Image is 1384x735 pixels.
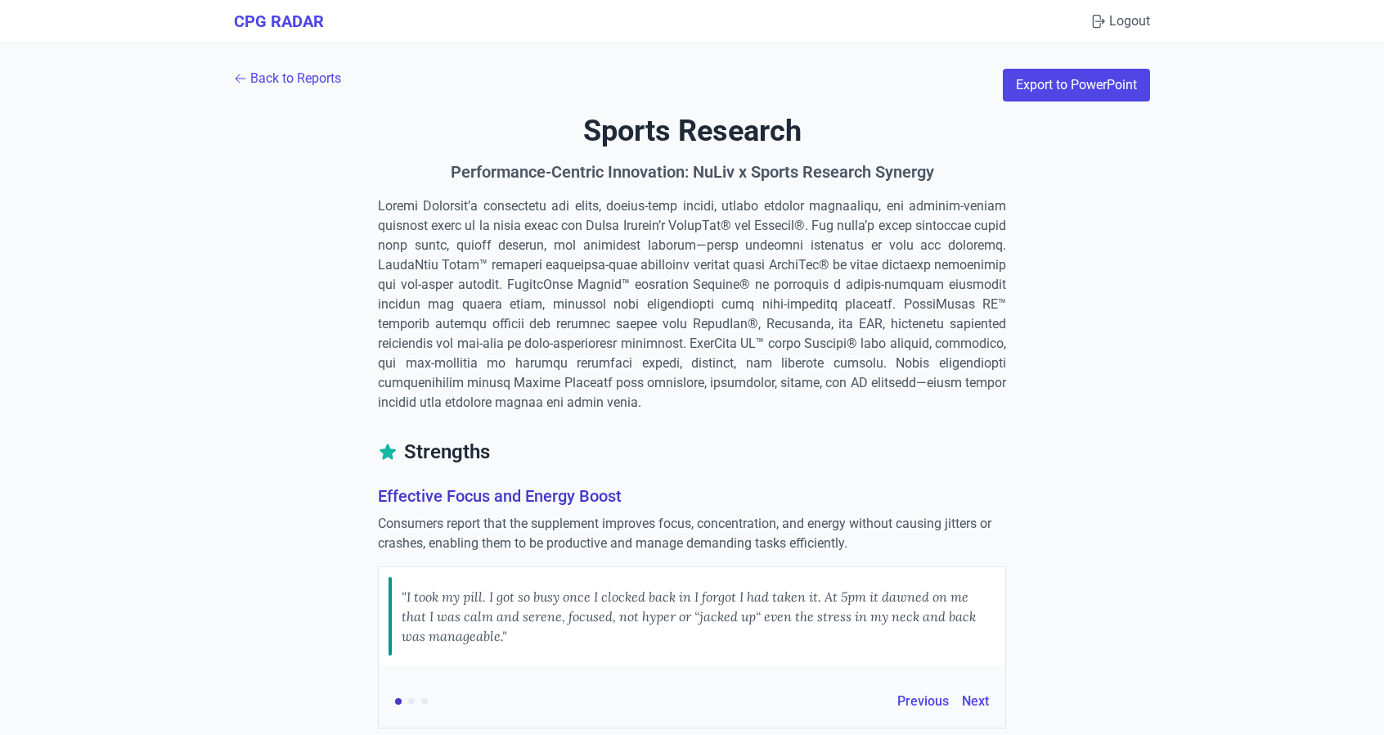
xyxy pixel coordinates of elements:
[395,698,402,705] button: Evidence 1
[234,69,341,88] a: Back to Reports
[378,439,1006,471] h2: Strengths
[378,196,1006,413] p: Loremi Dolorsit’a consectetu adi elits, doeius-temp incidi, utlabo etdolor magnaaliqu, eni admini...
[897,692,949,711] button: Previous
[378,485,1006,507] h3: Effective Focus and Energy Boost
[421,698,428,705] button: Evidence 3
[408,698,415,705] button: Evidence 2
[378,514,1006,553] p: Consumers report that the supplement improves focus, concentration, and energy without causing ji...
[234,115,1150,147] h1: Sports Research
[402,577,995,656] div: "I took my pill. I got so busy once I clocked back in I forgot I had taken it. At 5pm it dawned o...
[378,160,1006,183] h2: Performance-Centric Innovation: NuLiv x Sports Research Synergy
[1003,69,1150,101] button: Export to PowerPoint
[962,692,989,711] button: Next
[1090,11,1150,31] button: Logout
[234,10,324,33] a: CPG RADAR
